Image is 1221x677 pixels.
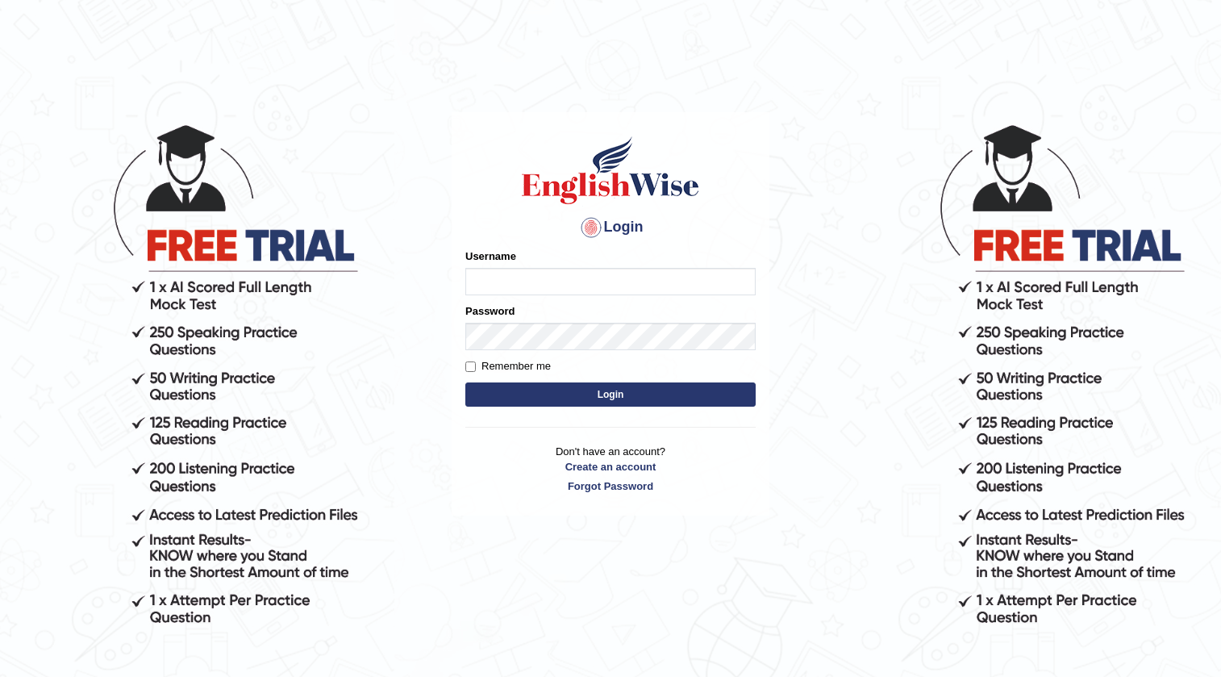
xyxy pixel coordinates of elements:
img: Logo of English Wise sign in for intelligent practice with AI [519,134,702,207]
label: Password [465,303,515,319]
button: Login [465,382,756,407]
a: Create an account [465,459,756,474]
p: Don't have an account? [465,444,756,494]
label: Username [465,249,516,264]
label: Remember me [465,358,551,374]
input: Remember me [465,361,476,372]
h4: Login [465,215,756,240]
a: Forgot Password [465,478,756,494]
